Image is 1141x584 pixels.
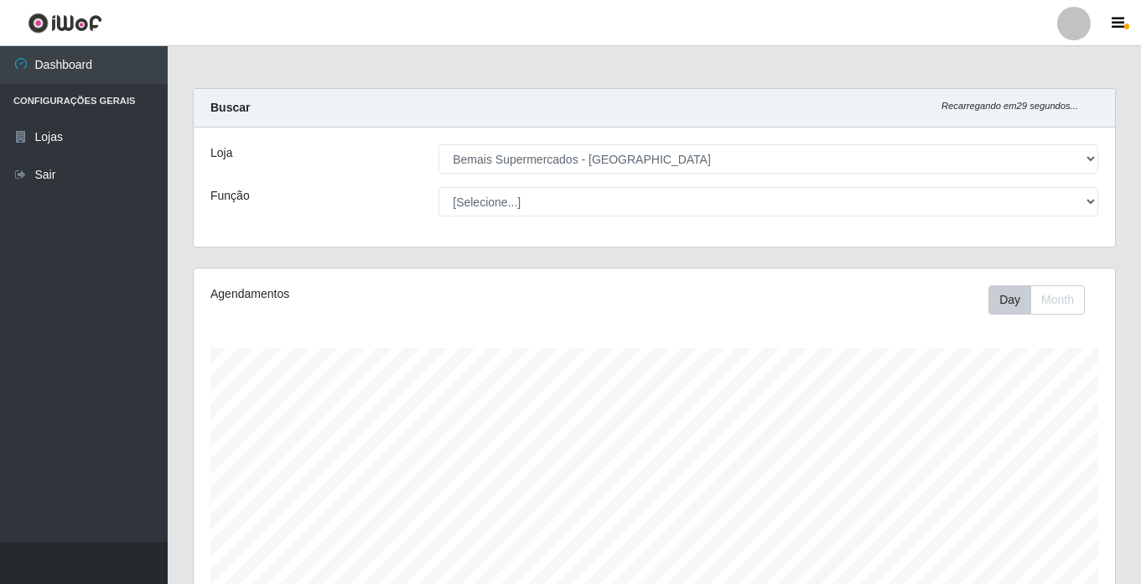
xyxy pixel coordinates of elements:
[28,13,102,34] img: CoreUI Logo
[210,144,232,162] label: Loja
[941,101,1078,111] i: Recarregando em 29 segundos...
[1030,285,1085,315] button: Month
[988,285,1098,315] div: Toolbar with button groups
[210,101,250,114] strong: Buscar
[988,285,1085,315] div: First group
[210,285,566,303] div: Agendamentos
[988,285,1031,315] button: Day
[210,187,250,205] label: Função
